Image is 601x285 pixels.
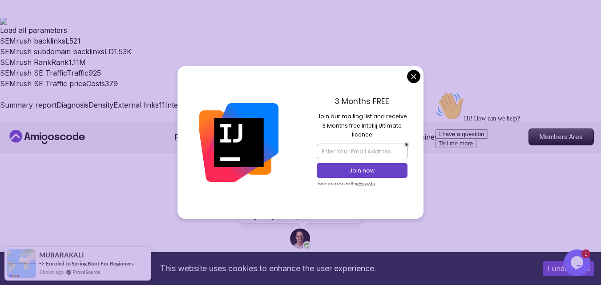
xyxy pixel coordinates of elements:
[543,261,594,276] button: Accept cookies
[46,260,133,267] a: Enroled to Spring Boot For Beginners
[67,68,89,77] span: Traffic
[105,79,118,88] a: 379
[56,100,89,109] span: Diagnosis
[39,251,84,259] span: MUBARAKALI
[65,36,69,45] span: L
[69,36,81,45] a: 521
[290,229,311,250] img: josh long
[69,58,86,67] a: 1.11M
[159,100,165,109] span: 11
[165,100,209,109] span: Internal links
[113,100,159,109] span: External links
[89,100,113,109] span: Density
[73,268,100,276] a: ProveSource
[7,249,36,278] img: provesource social proof notification image
[4,4,32,32] img: :wave:
[51,58,69,67] span: Rank
[4,4,164,60] div: 👋Hi! How can we help?I have a questionTell me more
[39,260,45,267] span: ->
[7,259,529,278] div: This website uses cookies to enhance the user experience.
[86,79,105,88] span: Costs
[174,132,205,142] p: Products
[105,47,114,56] span: LD
[4,27,88,33] span: Hi! How can we help?
[89,68,101,77] a: 925
[4,41,56,50] button: I have a question
[564,249,592,276] iframe: chat widget
[39,268,64,276] span: 2 hours ago
[432,88,592,245] iframe: chat widget
[174,132,216,149] button: Products
[4,50,44,60] button: Tell me more
[114,47,132,56] a: 1.53K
